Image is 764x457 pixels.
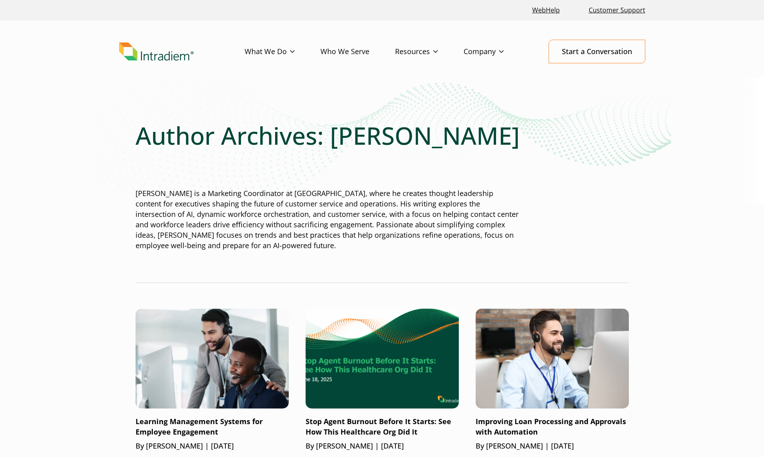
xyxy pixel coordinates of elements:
[136,121,629,150] h1: Author Archives: [PERSON_NAME]
[476,441,629,451] p: By [PERSON_NAME] | [DATE]
[136,417,289,437] p: Learning Management Systems for Employee Engagement
[476,309,629,451] a: Improving Loan Processing and Approvals with AutomationBy [PERSON_NAME] | [DATE]
[320,40,395,63] a: Who We Serve
[306,441,459,451] p: By [PERSON_NAME] | [DATE]
[549,40,645,63] a: Start a Conversation
[395,40,464,63] a: Resources
[136,309,289,451] a: Learning Management Systems for Employee EngagementBy [PERSON_NAME] | [DATE]
[464,40,529,63] a: Company
[245,40,320,63] a: What We Do
[136,441,289,451] p: By [PERSON_NAME] | [DATE]
[306,309,459,451] a: Stop Agent Burnout Before It Starts: See How This Healthcare Org Did ItBy [PERSON_NAME] | [DATE]
[529,2,563,19] a: Link opens in a new window
[586,2,648,19] a: Customer Support
[476,417,629,437] p: Improving Loan Processing and Approvals with Automation
[119,42,245,61] a: Link to homepage of Intradiem
[136,188,521,251] p: [PERSON_NAME] is a Marketing Coordinator at [GEOGRAPHIC_DATA], where he creates thought leadershi...
[306,417,459,437] p: Stop Agent Burnout Before It Starts: See How This Healthcare Org Did It
[119,42,194,61] img: Intradiem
